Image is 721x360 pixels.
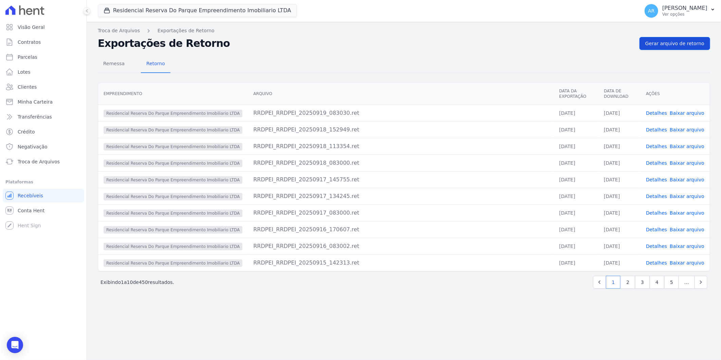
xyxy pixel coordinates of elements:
[670,210,704,216] a: Baixar arquivo
[18,39,41,46] span: Contratos
[554,221,598,238] td: [DATE]
[253,209,548,217] div: RRDPEI_RRDPEI_20250917_083000.ret
[253,126,548,134] div: RRDPEI_RRDPEI_20250918_152949.ret
[3,50,84,64] a: Parcelas
[593,276,606,289] a: Previous
[670,177,704,182] a: Baixar arquivo
[98,4,297,17] button: Residencial Reserva Do Parque Empreendimento Imobiliario LTDA
[18,158,60,165] span: Troca de Arquivos
[3,140,84,154] a: Negativação
[646,194,667,199] a: Detalhes
[670,260,704,266] a: Baixar arquivo
[18,143,48,150] span: Negativação
[121,280,124,285] span: 1
[253,259,548,267] div: RRDPEI_RRDPEI_20250915_142313.ret
[139,280,148,285] span: 450
[554,83,598,105] th: Data da Exportação
[104,143,242,150] span: Residencial Reserva Do Parque Empreendimento Imobiliario LTDA
[18,207,44,214] span: Conta Hent
[18,113,52,120] span: Transferências
[104,243,242,250] span: Residencial Reserva Do Parque Empreendimento Imobiliario LTDA
[598,105,641,121] td: [DATE]
[646,210,667,216] a: Detalhes
[646,260,667,266] a: Detalhes
[3,189,84,202] a: Recebíveis
[3,204,84,217] a: Conta Hent
[18,128,35,135] span: Crédito
[104,259,242,267] span: Residencial Reserva Do Parque Empreendimento Imobiliario LTDA
[598,121,641,138] td: [DATE]
[646,160,667,166] a: Detalhes
[646,127,667,132] a: Detalhes
[554,188,598,204] td: [DATE]
[253,226,548,234] div: RRDPEI_RRDPEI_20250916_170607.ret
[3,35,84,49] a: Contratos
[104,210,242,217] span: Residencial Reserva Do Parque Empreendimento Imobiliario LTDA
[18,98,53,105] span: Minha Carteira
[253,192,548,200] div: RRDPEI_RRDPEI_20250917_134245.ret
[640,37,710,50] a: Gerar arquivo de retorno
[253,242,548,250] div: RRDPEI_RRDPEI_20250916_083002.ret
[104,160,242,167] span: Residencial Reserva Do Parque Empreendimento Imobiliario LTDA
[598,221,641,238] td: [DATE]
[670,160,704,166] a: Baixar arquivo
[98,27,710,34] nav: Breadcrumb
[7,337,23,353] div: Open Intercom Messenger
[104,176,242,184] span: Residencial Reserva Do Parque Empreendimento Imobiliario LTDA
[554,155,598,171] td: [DATE]
[635,276,650,289] a: 3
[648,8,654,13] span: AR
[98,55,130,73] a: Remessa
[598,238,641,254] td: [DATE]
[98,83,248,105] th: Empreendimento
[670,194,704,199] a: Baixar arquivo
[248,83,554,105] th: Arquivo
[554,121,598,138] td: [DATE]
[598,83,641,105] th: Data de Download
[253,159,548,167] div: RRDPEI_RRDPEI_20250918_083000.ret
[554,171,598,188] td: [DATE]
[141,55,170,73] a: Retorno
[98,55,170,73] nav: Tab selector
[18,54,37,60] span: Parcelas
[662,12,707,17] p: Ver opções
[253,176,548,184] div: RRDPEI_RRDPEI_20250917_145755.ret
[253,109,548,117] div: RRDPEI_RRDPEI_20250919_083030.ret
[646,227,667,232] a: Detalhes
[646,110,667,116] a: Detalhes
[598,155,641,171] td: [DATE]
[646,144,667,149] a: Detalhes
[158,27,215,34] a: Exportações de Retorno
[99,57,129,70] span: Remessa
[98,27,140,34] a: Troca de Arquivos
[646,244,667,249] a: Detalhes
[662,5,707,12] p: [PERSON_NAME]
[598,254,641,271] td: [DATE]
[104,226,242,234] span: Residencial Reserva Do Parque Empreendimento Imobiliario LTDA
[104,110,242,117] span: Residencial Reserva Do Parque Empreendimento Imobiliario LTDA
[670,144,704,149] a: Baixar arquivo
[18,69,31,75] span: Lotes
[554,254,598,271] td: [DATE]
[664,276,679,289] a: 5
[127,280,133,285] span: 10
[104,193,242,200] span: Residencial Reserva Do Parque Empreendimento Imobiliario LTDA
[142,57,169,70] span: Retorno
[670,244,704,249] a: Baixar arquivo
[18,84,37,90] span: Clientes
[641,83,710,105] th: Ações
[18,192,43,199] span: Recebíveis
[679,276,695,289] span: …
[253,142,548,150] div: RRDPEI_RRDPEI_20250918_113354.ret
[104,126,242,134] span: Residencial Reserva Do Parque Empreendimento Imobiliario LTDA
[645,40,704,47] span: Gerar arquivo de retorno
[100,279,174,286] p: Exibindo a de resultados.
[695,276,707,289] a: Next
[606,276,621,289] a: 1
[18,24,45,31] span: Visão Geral
[3,65,84,79] a: Lotes
[554,105,598,121] td: [DATE]
[3,95,84,109] a: Minha Carteira
[3,20,84,34] a: Visão Geral
[670,127,704,132] a: Baixar arquivo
